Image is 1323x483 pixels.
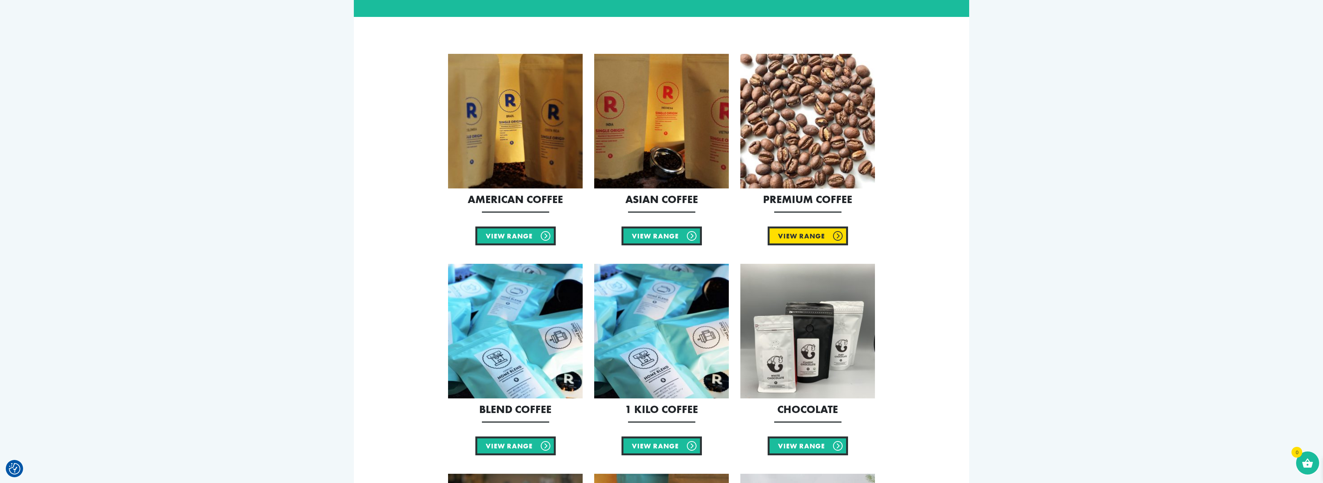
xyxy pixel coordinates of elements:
[740,54,875,188] img: Premium Coffee
[768,436,848,455] a: View Range
[594,54,729,188] img: Asian Coffee
[594,264,729,398] img: 1 Kilo Coffee
[594,404,729,415] h2: 1 Kilo Coffee
[594,194,729,205] h2: Asian Coffee
[448,54,583,188] img: American Coffee
[475,227,556,245] a: View Range
[622,227,702,245] a: View Range
[622,436,702,455] a: View Range
[740,264,875,398] img: Chocolate
[768,227,848,245] a: View Range
[740,194,875,205] h2: Premium Coffee
[9,463,20,475] img: Revisit consent button
[448,404,583,415] h2: Blend Coffee
[448,194,583,205] h2: American Coffee
[475,436,556,455] a: View Range
[740,404,875,415] h2: Chocolate
[448,264,583,398] img: Blend Coffee
[1291,447,1302,458] span: 0
[9,463,20,475] button: Consent Preferences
